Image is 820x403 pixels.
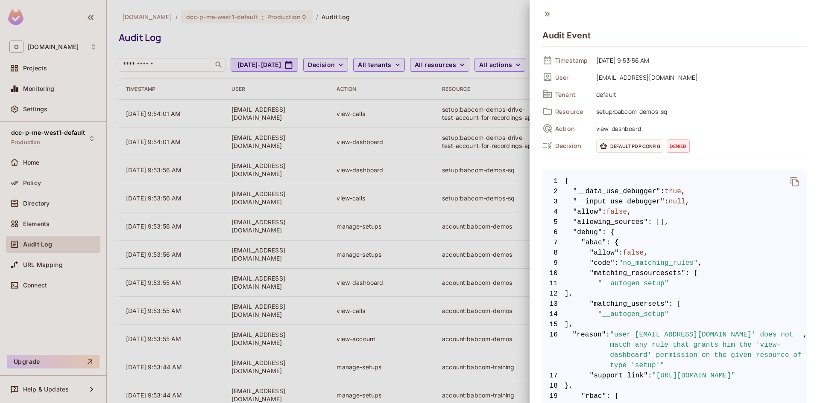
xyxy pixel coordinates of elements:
[592,89,807,99] span: default
[669,197,685,207] span: null
[623,248,644,258] span: false
[598,309,669,319] span: "__autogen_setup"
[542,268,565,278] span: 10
[542,319,565,330] span: 15
[555,90,589,99] span: Tenant
[542,30,591,41] h4: Audit Event
[648,371,652,381] span: :
[665,186,681,197] span: true
[665,197,669,207] span: :
[542,381,565,391] span: 18
[598,278,669,289] span: "__autogen_setup"
[542,278,565,289] span: 11
[685,268,698,278] span: : [
[542,309,565,319] span: 14
[542,176,565,186] span: 1
[669,299,681,309] span: : [
[542,319,807,330] span: ],
[590,299,669,309] span: "matching_usersets"
[555,73,589,81] span: User
[615,258,619,268] span: :
[542,289,565,299] span: 12
[542,238,565,248] span: 7
[573,227,602,238] span: "debug"
[606,207,627,217] span: false
[590,268,685,278] span: "matching_resourcesets"
[681,186,685,197] span: ,
[619,258,698,268] span: "no_matching_rules"
[785,171,805,192] button: delete
[667,139,690,153] span: denied
[592,106,807,116] span: setup:babcom-demos-sq
[542,371,565,381] span: 17
[542,299,565,309] span: 13
[542,248,565,258] span: 8
[602,207,606,217] span: :
[590,258,615,268] span: "code"
[644,248,648,258] span: ,
[542,197,565,207] span: 3
[592,55,807,65] span: [DATE] 9:53:56 AM
[803,330,807,371] span: ,
[606,330,610,371] span: :
[542,217,565,227] span: 5
[555,56,589,64] span: Timestamp
[542,186,565,197] span: 2
[592,72,807,82] span: [EMAIL_ADDRESS][DOMAIN_NAME]
[590,371,648,381] span: "support_link"
[555,107,589,116] span: Resource
[627,207,631,217] span: ,
[610,330,803,371] span: "user [EMAIL_ADDRESS][DOMAIN_NAME]' does not match any rule that grants him the 'view-dashboard' ...
[573,330,606,371] span: "reason"
[602,227,615,238] span: : {
[660,186,665,197] span: :
[648,217,669,227] span: : [],
[555,142,589,150] span: Decision
[555,125,589,133] span: Action
[619,248,623,258] span: :
[685,197,690,207] span: ,
[606,391,619,401] span: : {
[573,186,661,197] span: "__data_use_debugger"
[581,391,606,401] span: "rbac"
[652,371,735,381] span: "[URL][DOMAIN_NAME]"
[573,217,648,227] span: "allowing_sources"
[698,258,702,268] span: ,
[573,197,665,207] span: "__input_use_debugger"
[592,123,807,133] span: view-dashboard
[542,289,807,299] span: ],
[542,381,807,391] span: },
[542,227,565,238] span: 6
[590,248,619,258] span: "allow"
[596,139,663,153] span: Default PDP config
[542,391,565,401] span: 19
[573,207,602,217] span: "allow"
[565,176,569,186] span: {
[542,330,565,371] span: 16
[542,207,565,217] span: 4
[606,238,619,248] span: : {
[581,238,606,248] span: "abac"
[542,258,565,268] span: 9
